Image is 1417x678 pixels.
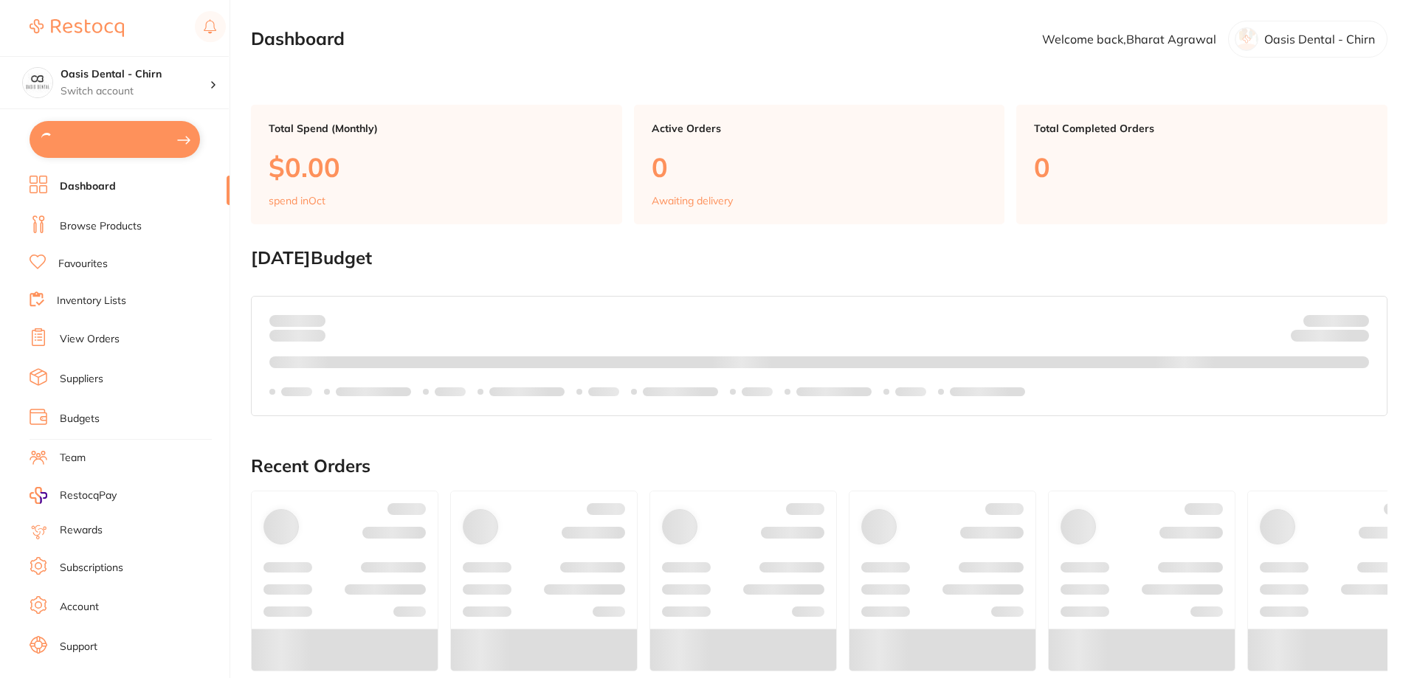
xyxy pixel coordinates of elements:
p: Labels extended [950,386,1025,398]
strong: $NaN [1340,314,1369,327]
p: Labels extended [489,386,565,398]
p: Active Orders [652,122,987,134]
p: Spent: [269,314,325,326]
a: Active Orders0Awaiting delivery [634,105,1005,224]
img: RestocqPay [30,487,47,504]
a: Browse Products [60,219,142,234]
a: Restocq Logo [30,11,124,45]
p: Remaining: [1291,327,1369,345]
img: Oasis Dental - Chirn [23,68,52,97]
strong: $0.00 [1343,332,1369,345]
h2: Recent Orders [251,456,1387,477]
p: Labels [588,386,619,398]
a: Inventory Lists [57,294,126,308]
p: 0 [652,152,987,182]
p: Labels [742,386,773,398]
a: Dashboard [60,179,116,194]
p: Oasis Dental - Chirn [1264,32,1375,46]
p: Labels extended [796,386,872,398]
strong: $0.00 [300,314,325,327]
p: Budget: [1303,314,1369,326]
p: Welcome back, Bharat Agrawal [1042,32,1216,46]
p: 0 [1034,152,1370,182]
p: Total Spend (Monthly) [269,122,604,134]
p: Labels [895,386,926,398]
a: Favourites [58,257,108,271]
a: Budgets [60,412,100,426]
a: Total Completed Orders0 [1016,105,1387,224]
p: month [269,327,325,345]
p: $0.00 [269,152,604,182]
span: RestocqPay [60,488,117,503]
a: Support [60,640,97,654]
p: Labels extended [336,386,411,398]
p: Total Completed Orders [1034,122,1370,134]
a: Subscriptions [60,561,123,575]
h4: Oasis Dental - Chirn [61,67,210,82]
p: Labels [435,386,466,398]
a: Total Spend (Monthly)$0.00spend inOct [251,105,622,224]
p: Labels extended [643,386,718,398]
a: Team [60,451,86,466]
a: RestocqPay [30,487,117,504]
a: Rewards [60,523,103,538]
a: Account [60,600,99,615]
img: Restocq Logo [30,19,124,37]
a: Suppliers [60,372,103,387]
p: Awaiting delivery [652,195,733,207]
p: spend in Oct [269,195,325,207]
a: View Orders [60,332,120,347]
h2: [DATE] Budget [251,248,1387,269]
h2: Dashboard [251,29,345,49]
p: Switch account [61,84,210,99]
p: Labels [281,386,312,398]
